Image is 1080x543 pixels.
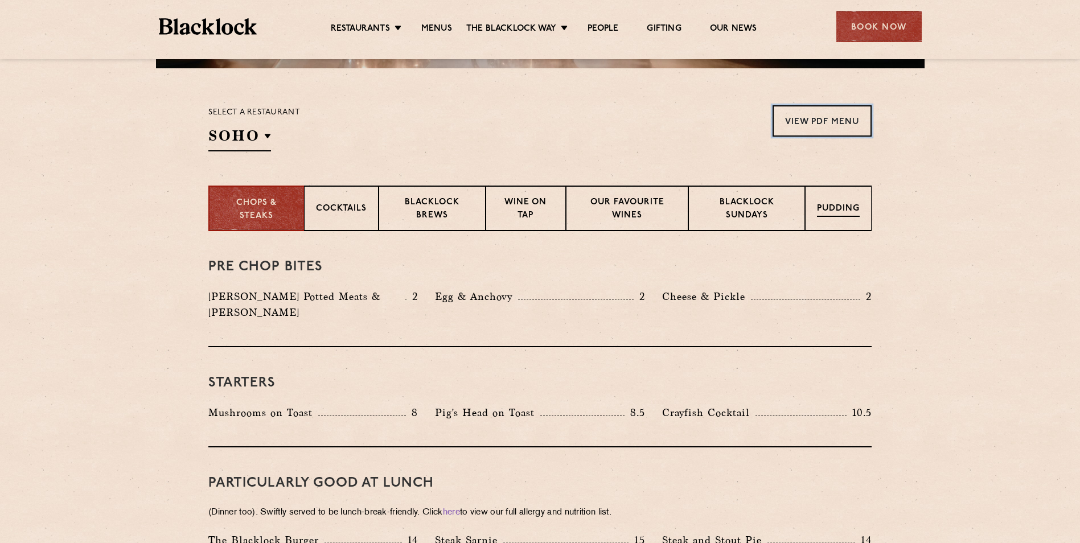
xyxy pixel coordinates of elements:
a: Restaurants [331,23,390,36]
p: 8 [406,405,418,420]
p: Cocktails [316,203,367,217]
img: BL_Textured_Logo-footer-cropped.svg [159,18,257,35]
p: Mushrooms on Toast [208,405,318,421]
h3: Pre Chop Bites [208,260,872,274]
p: Cheese & Pickle [662,289,751,305]
p: Chops & Steaks [221,197,292,223]
p: Our favourite wines [578,196,677,223]
a: View PDF Menu [773,105,872,137]
p: Blacklock Sundays [700,196,793,223]
p: Pig's Head on Toast [435,405,540,421]
p: 8.5 [625,405,645,420]
p: Crayfish Cocktail [662,405,755,421]
a: here [443,508,460,517]
a: Gifting [647,23,681,36]
a: Our News [710,23,757,36]
a: People [588,23,618,36]
a: Menus [421,23,452,36]
p: Pudding [817,203,860,217]
p: Wine on Tap [498,196,553,223]
p: 2 [406,289,418,304]
p: (Dinner too). Swiftly served to be lunch-break-friendly. Click to view our full allergy and nutri... [208,505,872,521]
p: Egg & Anchovy [435,289,518,305]
div: Book Now [836,11,922,42]
h3: PARTICULARLY GOOD AT LUNCH [208,476,872,491]
p: [PERSON_NAME] Potted Meats & [PERSON_NAME] [208,289,405,320]
p: Blacklock Brews [391,196,474,223]
p: Select a restaurant [208,105,300,120]
p: 2 [634,289,645,304]
h3: Starters [208,376,872,390]
p: 2 [860,289,872,304]
h2: SOHO [208,126,271,151]
p: 10.5 [847,405,872,420]
a: The Blacklock Way [466,23,556,36]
